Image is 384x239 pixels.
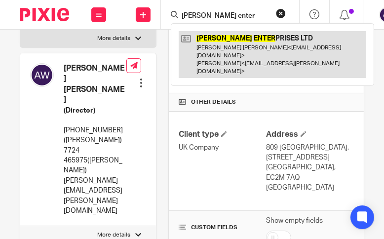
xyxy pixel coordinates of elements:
[97,231,130,239] p: More details
[97,35,130,42] p: More details
[64,125,126,176] p: [PHONE_NUMBER]([PERSON_NAME]) 7724 465975([PERSON_NAME])
[179,143,267,153] p: UK Company
[30,63,54,87] img: svg%3E
[266,129,354,140] h4: Address
[179,224,267,232] h4: CUSTOM FIELDS
[181,12,269,21] input: Search
[64,176,126,216] p: [PERSON_NAME][EMAIL_ADDRESS][PERSON_NAME][DOMAIN_NAME]
[64,106,126,116] h5: (Director)
[191,98,236,106] span: Other details
[64,63,126,106] h4: [PERSON_NAME] [PERSON_NAME]
[266,183,354,193] p: [GEOGRAPHIC_DATA]
[276,8,286,18] button: Clear
[179,129,267,140] h4: Client type
[266,216,323,226] label: Show empty fields
[266,162,354,183] p: [GEOGRAPHIC_DATA], EC2M 7AQ
[20,8,69,21] img: Pixie
[266,143,354,163] p: 809 [GEOGRAPHIC_DATA], [STREET_ADDRESS]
